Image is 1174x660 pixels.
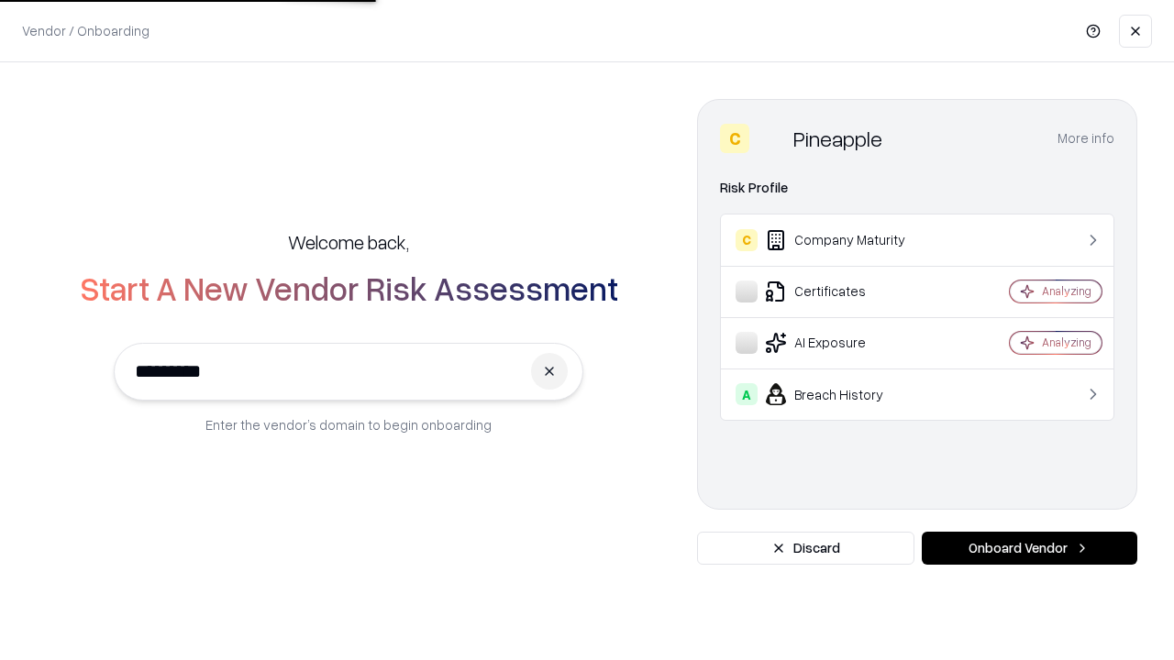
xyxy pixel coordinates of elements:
[720,177,1114,199] div: Risk Profile
[736,280,955,302] div: Certificates
[1042,283,1091,299] div: Analyzing
[1042,335,1091,350] div: Analyzing
[757,124,786,153] img: Pineapple
[205,415,492,434] p: Enter the vendor’s domain to begin onboarding
[736,332,955,354] div: AI Exposure
[80,269,618,306] h2: Start A New Vendor Risk Assessment
[736,383,955,405] div: Breach History
[720,124,749,153] div: C
[736,229,955,251] div: Company Maturity
[736,229,758,251] div: C
[1058,122,1114,155] button: More info
[697,532,914,565] button: Discard
[736,383,758,405] div: A
[22,21,150,40] p: Vendor / Onboarding
[793,124,882,153] div: Pineapple
[922,532,1137,565] button: Onboard Vendor
[288,229,409,255] h5: Welcome back,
